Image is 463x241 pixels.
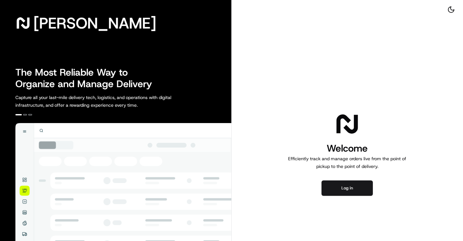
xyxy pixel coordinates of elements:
span: [PERSON_NAME] [33,17,156,29]
p: Efficiently track and manage orders live from the point of pickup to the point of delivery. [286,155,409,170]
h1: Welcome [286,142,409,155]
h2: The Most Reliable Way to Organize and Manage Delivery [15,67,159,90]
p: Capture all your last-mile delivery tech, logistics, and operations with digital infrastructure, ... [15,94,200,109]
button: Log in [322,180,373,196]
